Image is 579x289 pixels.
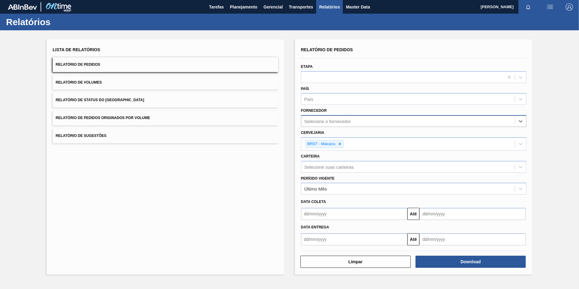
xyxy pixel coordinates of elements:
span: Planejamento [230,3,257,11]
label: Fornecedor [301,108,327,113]
label: Carteira [301,154,320,158]
img: userActions [546,3,554,11]
button: Relatório de Pedidos [53,57,278,72]
img: TNhmsLtSVTkK8tSr43FrP2fwEKptu5GPRR3wAAAABJRU5ErkJggg== [8,4,37,10]
span: Data entrega [301,225,329,229]
button: Relatório de Sugestões [53,128,278,143]
button: Até [407,233,419,245]
img: Logout [566,3,573,11]
div: País [304,97,313,102]
button: Até [407,208,419,220]
label: Etapa [301,65,313,69]
span: Relatório de Pedidos [56,62,100,67]
span: Lista de Relatórios [53,47,100,52]
span: Relatórios [319,3,340,11]
label: Cervejaria [301,131,324,135]
button: Relatório de Volumes [53,75,278,90]
span: Relatório de Pedidos [301,47,353,52]
span: Tarefas [209,3,224,11]
span: Data coleta [301,200,326,204]
input: dd/mm/yyyy [301,208,407,220]
span: Relatório de Pedidos Originados por Volume [56,116,150,120]
h1: Relatórios [6,18,114,25]
span: Relatório de Volumes [56,80,102,85]
input: dd/mm/yyyy [419,208,526,220]
span: Transportes [289,3,313,11]
input: dd/mm/yyyy [419,233,526,245]
span: Master Data [346,3,370,11]
span: Gerencial [263,3,283,11]
label: País [301,87,309,91]
div: Último Mês [304,186,327,191]
span: Relatório de Status do [GEOGRAPHIC_DATA] [56,98,144,102]
div: Selecione o fornecedor [304,119,351,124]
span: Relatório de Sugestões [56,134,107,138]
button: Limpar [300,256,411,268]
button: Notificações [518,3,538,11]
button: Relatório de Status do [GEOGRAPHIC_DATA] [53,93,278,108]
button: Relatório de Pedidos Originados por Volume [53,111,278,125]
div: BR07 - Macacu [306,140,336,148]
button: Download [415,256,526,268]
input: dd/mm/yyyy [301,233,407,245]
div: Selecione suas carteiras [304,164,354,169]
label: Período Vigente [301,176,335,181]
